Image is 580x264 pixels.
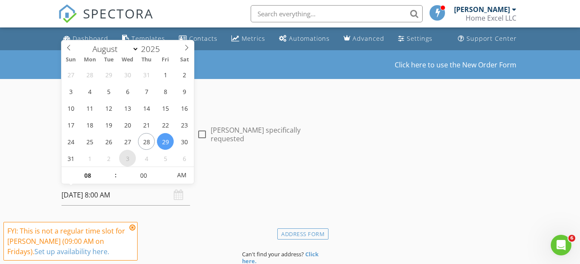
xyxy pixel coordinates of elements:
[157,150,174,167] span: September 5, 2025
[119,116,136,133] span: August 20, 2025
[176,66,193,83] span: August 2, 2025
[119,31,169,47] a: Templates
[138,83,155,100] span: August 7, 2025
[100,100,117,116] span: August 12, 2025
[211,126,325,143] label: [PERSON_NAME] specifically requested
[138,116,155,133] span: August 21, 2025
[119,66,136,83] span: July 30, 2025
[81,100,98,116] span: August 11, 2025
[119,133,136,150] span: August 27, 2025
[156,57,175,63] span: Fri
[289,34,330,42] div: Automations
[157,83,174,100] span: August 8, 2025
[81,66,98,83] span: July 28, 2025
[157,133,174,150] span: August 29, 2025
[58,12,153,30] a: SPECTORA
[395,61,516,68] a: Click here to use the New Order Form
[176,116,193,133] span: August 23, 2025
[228,31,269,47] a: Metrics
[175,31,221,47] a: Contacts
[118,57,137,63] span: Wed
[81,83,98,100] span: August 4, 2025
[454,31,520,47] a: Support Center
[58,4,77,23] img: The Best Home Inspection Software - Spectora
[466,14,516,22] div: Home Excel LLC
[114,167,117,184] span: :
[62,100,79,116] span: August 10, 2025
[138,150,155,167] span: September 4, 2025
[176,100,193,116] span: August 16, 2025
[340,31,388,47] a: Advanced
[157,116,174,133] span: August 22, 2025
[157,66,174,83] span: August 1, 2025
[83,4,153,22] span: SPECTORA
[138,133,155,150] span: August 28, 2025
[81,133,98,150] span: August 25, 2025
[407,34,433,42] div: Settings
[61,185,190,206] input: Select date
[119,100,136,116] span: August 13, 2025
[568,235,575,242] span: 6
[551,235,571,255] iframe: Intercom live chat
[61,57,80,63] span: Sun
[466,34,517,42] div: Support Center
[395,31,436,47] a: Settings
[99,57,118,63] span: Tue
[242,34,265,42] div: Metrics
[60,31,112,47] a: Dashboard
[100,116,117,133] span: August 19, 2025
[62,116,79,133] span: August 17, 2025
[242,250,304,258] span: Can't find your address?
[81,150,98,167] span: September 1, 2025
[176,133,193,150] span: August 30, 2025
[119,150,136,167] span: September 3, 2025
[276,31,333,47] a: Automations (Basic)
[454,5,510,14] div: [PERSON_NAME]
[62,66,79,83] span: July 27, 2025
[176,83,193,100] span: August 9, 2025
[157,100,174,116] span: August 15, 2025
[62,150,79,167] span: August 31, 2025
[100,150,117,167] span: September 2, 2025
[62,133,79,150] span: August 24, 2025
[176,150,193,167] span: September 6, 2025
[132,34,165,42] div: Templates
[170,167,193,184] span: Click to toggle
[7,226,127,257] div: FYI: This is not a regular time slot for [PERSON_NAME] (09:00 AM on Fridays).
[137,57,156,63] span: Thu
[81,116,98,133] span: August 18, 2025
[138,66,155,83] span: July 31, 2025
[251,5,423,22] input: Search everything...
[80,57,99,63] span: Mon
[139,43,167,55] input: Year
[62,83,79,100] span: August 3, 2025
[34,247,109,256] a: Set up availability here.
[61,226,325,237] h4: Location
[175,57,194,63] span: Sat
[119,83,136,100] span: August 6, 2025
[138,100,155,116] span: August 14, 2025
[353,34,384,42] div: Advanced
[100,83,117,100] span: August 5, 2025
[277,228,328,240] div: Address Form
[73,34,108,42] div: Dashboard
[189,34,218,42] div: Contacts
[100,66,117,83] span: July 29, 2025
[100,133,117,150] span: August 26, 2025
